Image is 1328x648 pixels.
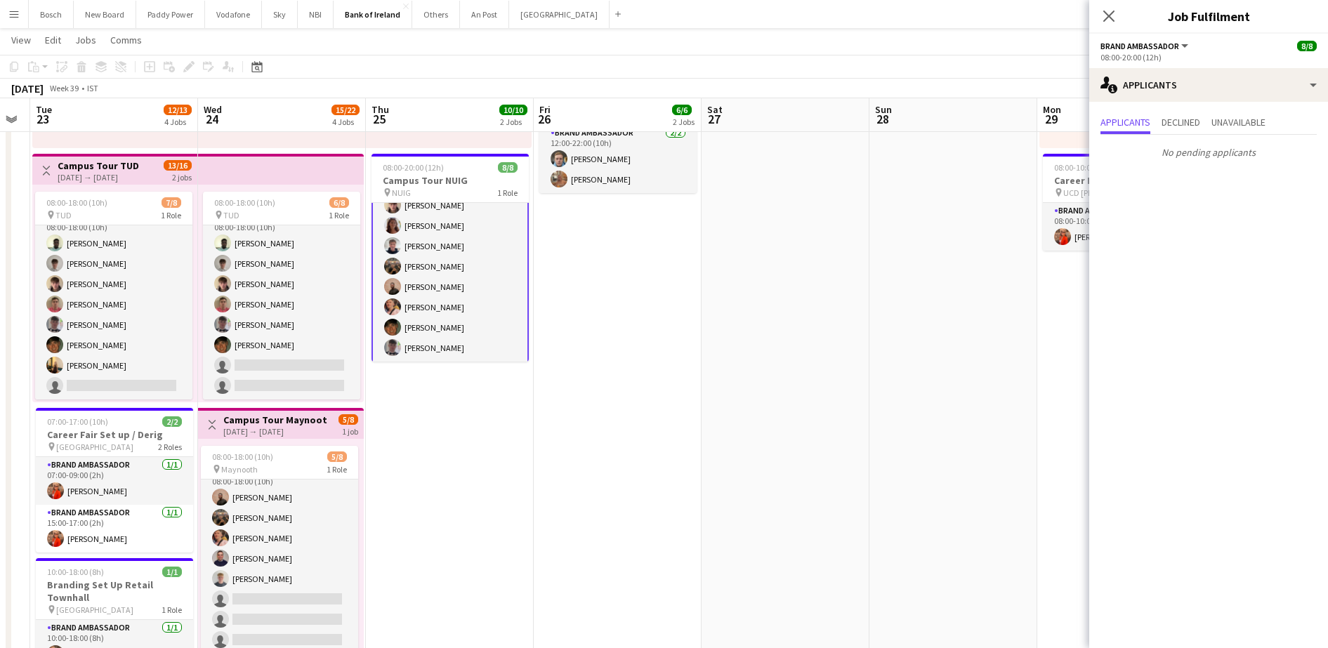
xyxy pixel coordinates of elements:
[537,111,551,127] span: 26
[331,105,360,115] span: 15/22
[707,103,723,116] span: Sat
[1043,103,1061,116] span: Mon
[1297,41,1317,51] span: 8/8
[327,464,347,475] span: 1 Role
[55,210,72,220] span: TUD
[498,162,518,173] span: 8/8
[56,442,133,452] span: [GEOGRAPHIC_DATA]
[36,103,52,116] span: Tue
[87,83,98,93] div: IST
[162,567,182,577] span: 1/1
[36,428,193,441] h3: Career Fair Set up / Derig
[342,425,358,437] div: 1 job
[1043,154,1200,251] app-job-card: 08:00-10:00 (2h)1/1Career Fair Branding Set Up UCD [PERSON_NAME] [PERSON_NAME]1 RoleBrand Ambassa...
[332,117,359,127] div: 4 Jobs
[1100,52,1317,62] div: 08:00-20:00 (12h)
[262,1,298,28] button: Sky
[873,111,892,127] span: 28
[705,111,723,127] span: 27
[56,604,133,615] span: [GEOGRAPHIC_DATA]
[204,103,222,116] span: Wed
[36,408,193,553] app-job-card: 07:00-17:00 (10h)2/2Career Fair Set up / Derig [GEOGRAPHIC_DATA]2 RolesBrand Ambassador1/107:00-0...
[509,1,610,28] button: [GEOGRAPHIC_DATA]
[1100,41,1190,51] button: Brand Ambassador
[1089,68,1328,102] div: Applicants
[460,1,509,28] button: An Post
[39,31,67,49] a: Edit
[203,209,360,399] app-card-role: Brand Ambassador6I6/808:00-18:00 (10h)[PERSON_NAME][PERSON_NAME][PERSON_NAME][PERSON_NAME][PERSON...
[1211,117,1265,127] span: Unavailable
[70,31,102,49] a: Jobs
[497,187,518,198] span: 1 Role
[1041,111,1061,127] span: 29
[1100,117,1150,127] span: Applicants
[499,105,527,115] span: 10/10
[212,451,273,462] span: 08:00-18:00 (10h)
[203,192,360,399] app-job-card: 08:00-18:00 (10h)6/8 TUD1 RoleBrand Ambassador6I6/808:00-18:00 (10h)[PERSON_NAME][PERSON_NAME][PE...
[162,416,182,427] span: 2/2
[672,105,692,115] span: 6/6
[372,170,529,363] app-card-role: Brand Ambassador8/808:00-20:00 (12h)[PERSON_NAME][PERSON_NAME][PERSON_NAME][PERSON_NAME][PERSON_N...
[58,172,139,183] div: [DATE] → [DATE]
[334,1,412,28] button: Bank of Ireland
[1100,41,1179,51] span: Brand Ambassador
[1043,203,1200,251] app-card-role: Brand Ambassador1/108:00-10:00 (2h)[PERSON_NAME]
[11,81,44,95] div: [DATE]
[205,1,262,28] button: Vodafone
[75,34,96,46] span: Jobs
[202,111,222,127] span: 24
[74,1,136,28] button: New Board
[1089,7,1328,25] h3: Job Fulfilment
[164,160,192,171] span: 13/16
[369,111,389,127] span: 25
[36,457,193,505] app-card-role: Brand Ambassador1/107:00-09:00 (2h)[PERSON_NAME]
[223,414,328,426] h3: Campus Tour Maynooth
[36,505,193,553] app-card-role: Brand Ambassador1/115:00-17:00 (2h)[PERSON_NAME]
[372,154,529,362] app-job-card: 08:00-20:00 (12h)8/8Campus Tour NUIG NUIG1 RoleBrand Ambassador8/808:00-20:00 (12h)[PERSON_NAME][...
[45,34,61,46] span: Edit
[372,103,389,116] span: Thu
[161,210,181,220] span: 1 Role
[35,192,192,399] app-job-card: 08:00-18:00 (10h)7/8 TUD1 RoleBrand Ambassador6I7/808:00-18:00 (10h)[PERSON_NAME][PERSON_NAME][PE...
[214,197,275,208] span: 08:00-18:00 (10h)
[1063,187,1169,198] span: UCD [PERSON_NAME] [PERSON_NAME]
[500,117,527,127] div: 2 Jobs
[47,567,104,577] span: 10:00-18:00 (8h)
[36,578,193,604] h3: Branding Set Up Retail Townhall
[1089,140,1328,164] p: No pending applicants
[158,442,182,452] span: 2 Roles
[329,197,349,208] span: 6/8
[1054,162,1111,173] span: 08:00-10:00 (2h)
[539,125,697,193] app-card-role: Brand Ambassador2/212:00-22:00 (10h)[PERSON_NAME][PERSON_NAME]
[221,464,258,475] span: Maynooth
[338,414,358,425] span: 5/8
[327,451,347,462] span: 5/8
[392,187,411,198] span: NUIG
[47,416,108,427] span: 07:00-17:00 (10h)
[223,210,239,220] span: TUD
[172,171,192,183] div: 2 jobs
[673,117,695,127] div: 2 Jobs
[58,159,139,172] h3: Campus Tour TUD
[162,197,181,208] span: 7/8
[105,31,147,49] a: Comms
[11,34,31,46] span: View
[1162,117,1200,127] span: Declined
[329,210,349,220] span: 1 Role
[372,174,529,187] h3: Campus Tour NUIG
[162,604,182,615] span: 1 Role
[46,83,81,93] span: Week 39
[136,1,205,28] button: Paddy Power
[412,1,460,28] button: Others
[46,197,107,208] span: 08:00-18:00 (10h)
[34,111,52,127] span: 23
[29,1,74,28] button: Bosch
[110,34,142,46] span: Comms
[383,162,444,173] span: 08:00-20:00 (12h)
[164,117,191,127] div: 4 Jobs
[539,103,551,116] span: Fri
[298,1,334,28] button: NBI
